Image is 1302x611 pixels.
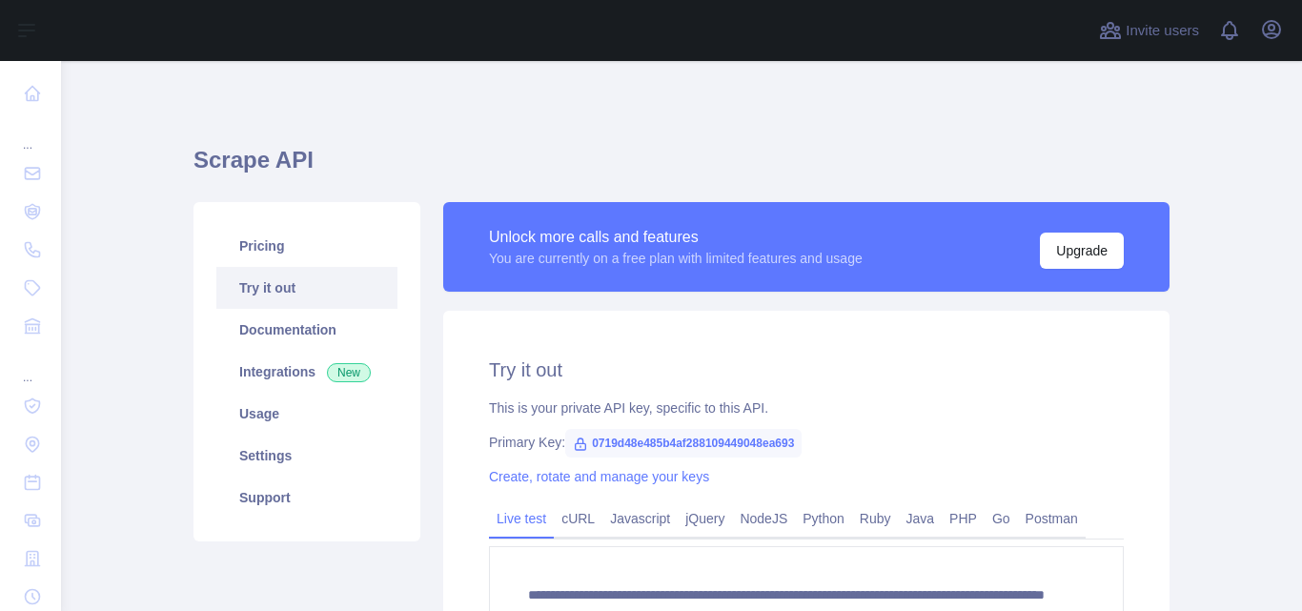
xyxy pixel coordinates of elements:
[216,435,397,477] a: Settings
[15,114,46,153] div: ...
[942,503,985,534] a: PHP
[489,503,554,534] a: Live test
[985,503,1018,534] a: Go
[327,363,371,382] span: New
[554,503,602,534] a: cURL
[1040,233,1124,269] button: Upgrade
[489,249,863,268] div: You are currently on a free plan with limited features and usage
[1095,15,1203,46] button: Invite users
[489,433,1124,452] div: Primary Key:
[216,309,397,351] a: Documentation
[1018,503,1086,534] a: Postman
[899,503,943,534] a: Java
[489,469,709,484] a: Create, rotate and manage your keys
[1126,20,1199,42] span: Invite users
[489,356,1124,383] h2: Try it out
[216,267,397,309] a: Try it out
[216,351,397,393] a: Integrations New
[216,393,397,435] a: Usage
[216,225,397,267] a: Pricing
[15,347,46,385] div: ...
[489,226,863,249] div: Unlock more calls and features
[193,145,1170,191] h1: Scrape API
[565,429,802,458] span: 0719d48e485b4af288109449048ea693
[602,503,678,534] a: Javascript
[489,398,1124,418] div: This is your private API key, specific to this API.
[852,503,899,534] a: Ruby
[795,503,852,534] a: Python
[732,503,795,534] a: NodeJS
[216,477,397,519] a: Support
[678,503,732,534] a: jQuery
